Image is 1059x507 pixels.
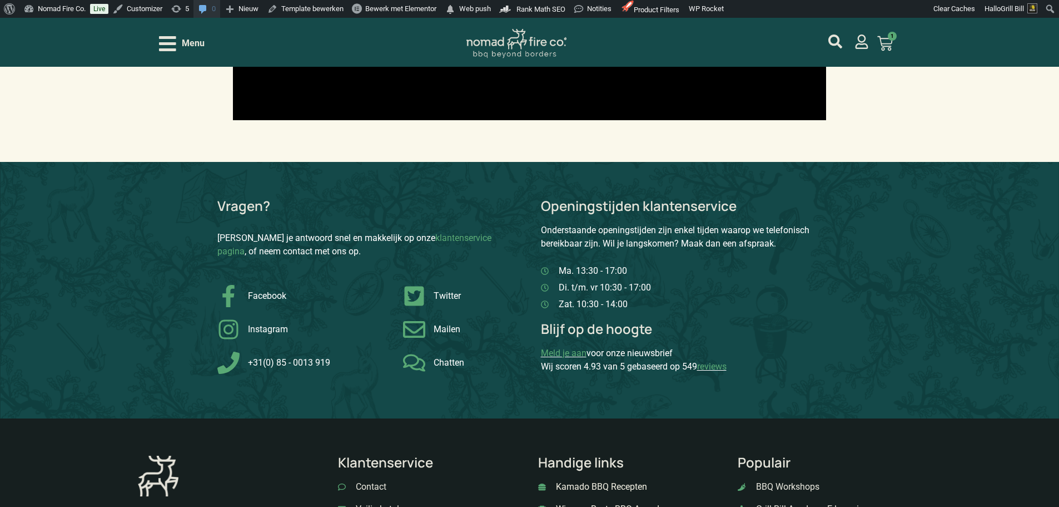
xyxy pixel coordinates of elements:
[541,347,842,373] p: voor onze nieuwsbrief Wij scoren 4.93 van 5 gebaseerd op 549
[556,281,651,294] span: Di. t/m. vr 10:30 - 17:00
[90,4,108,14] a: Live
[217,199,270,213] p: Vragen?
[864,29,906,58] a: 1
[182,37,205,50] span: Menu
[217,318,392,341] a: Grill Bill Instagram
[338,456,521,469] p: Klantenservice
[541,348,586,358] a: Meld je aan
[403,352,509,374] a: Grill Bill Chat
[738,480,921,494] a: bbq workshop
[541,199,842,213] p: Openingstijden klantenservice
[245,323,288,336] span: Instagram
[753,480,819,494] span: BBQ Workshops
[353,480,386,494] span: Contact
[431,289,461,303] span: Twitter
[217,352,392,374] a: Grill Bill Telefoon
[541,224,842,250] p: Onderstaande openingstijden zijn enkel tijden waarop we telefonisch bereikbaar zijn. Wil je langs...
[1027,3,1037,13] img: Avatar of Grill Bill
[159,34,205,53] div: Open/Close Menu
[1001,4,1024,13] span: Grill Bill
[445,2,456,17] span: 
[431,356,464,370] span: Chatten
[828,35,842,48] a: mijn account
[697,361,727,372] a: reviews
[431,323,460,336] span: Mailen
[538,480,722,494] a: kamado recepten
[217,232,519,258] p: [PERSON_NAME] je antwoord snel en makkelijk op onze , of neem contact met ons op.
[217,233,491,257] a: klantenservice pagina
[854,35,869,49] a: mijn account
[738,456,921,469] p: Populair
[466,29,566,58] img: Nomad Logo
[538,456,722,469] p: Handige links
[217,285,392,307] a: Grill Bill Facebook
[403,318,509,341] a: Grill Bill Contact
[556,298,628,311] span: Zat. 10:30 - 14:00
[541,322,842,336] p: Blijf op de hoogte
[338,480,521,494] a: Neem contact op
[556,264,627,278] span: Ma. 13:30 - 17:00
[245,356,330,370] span: +31(0) 85 - 0013 919
[365,4,436,13] span: Bewerk met Elementor
[403,285,509,307] a: Grill Bill Twitter
[516,5,565,13] span: Rank Math SEO
[553,480,647,494] span: Kamado BBQ Recepten
[245,289,286,303] span: Facebook
[888,32,897,41] span: 1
